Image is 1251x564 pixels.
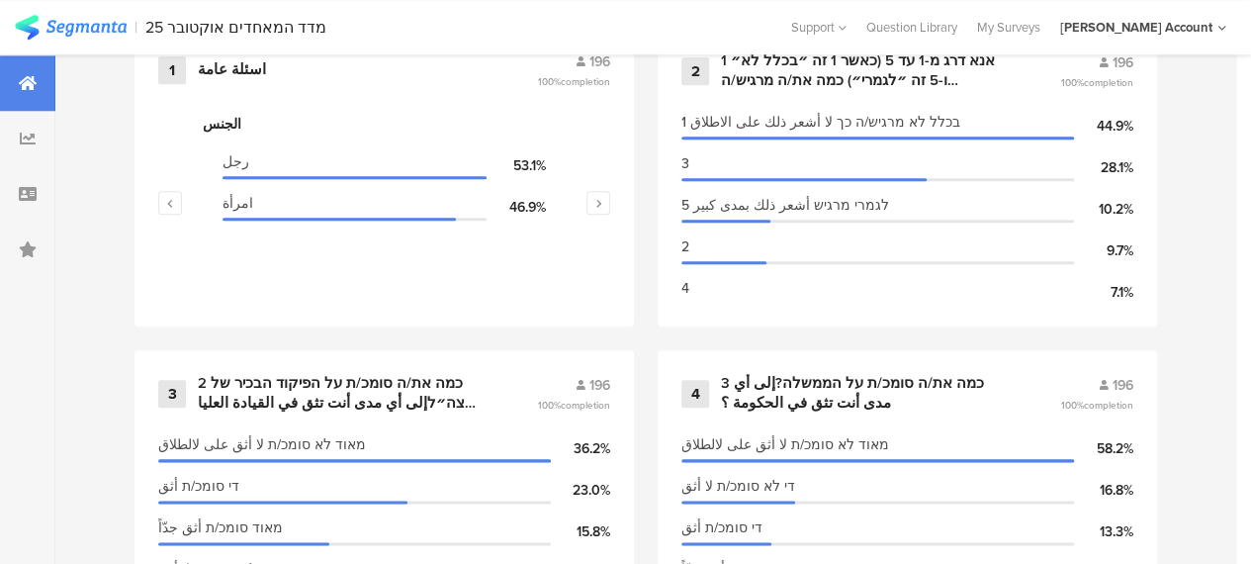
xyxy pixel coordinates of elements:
[681,476,795,497] span: די לא סומכ/ת لا أثق
[681,57,709,85] div: 2
[158,434,366,455] span: מאוד לא סומכ/ת لا أثق على لالطلاق
[791,12,847,43] div: Support
[681,112,960,133] span: 1 בכלל לא מרגיש/ה כך لا أشعر ذلك على الاطلاق
[158,380,186,408] div: 3
[145,18,326,37] div: 25 מדד המאחדים אוקטובר
[1074,240,1133,261] div: 9.7%
[551,438,610,459] div: 36.2%
[198,60,266,80] div: اسئلة عامة
[1074,521,1133,542] div: 13.3%
[538,398,610,413] span: 100%
[158,56,186,84] div: 1
[681,434,889,455] span: מאוד לא סומכ/ת لا أثق على لالطلاق
[681,153,689,174] span: 3
[561,398,610,413] span: completion
[1060,18,1212,37] div: [PERSON_NAME] Account
[681,380,709,408] div: 4
[487,155,546,176] div: 53.1%
[681,517,762,538] span: די סומכ/ת أثق
[1084,398,1133,413] span: completion
[538,74,610,89] span: 100%
[551,480,610,501] div: 23.0%
[967,18,1050,37] a: My Surveys
[1084,75,1133,90] span: completion
[1074,157,1133,178] div: 28.1%
[1074,438,1133,459] div: 58.2%
[1061,75,1133,90] span: 100%
[681,236,689,257] span: 2
[203,114,566,135] div: الجنس
[1074,199,1133,220] div: 10.2%
[856,18,967,37] a: Question Library
[1074,282,1133,303] div: 7.1%
[1074,116,1133,137] div: 44.9%
[561,74,610,89] span: completion
[721,374,1013,413] div: 3 כמה את/ה סומכ/ת על הממשלה?إلى أي مدى أنت تثق في الحكومة ؟
[721,51,1013,90] div: 1 אנא דרג מ-1 עד 5 (כאשר 1 זה ״בכלל לא״ ו-5 זה ״לגמרי״) כמה את/ה מרגיש/ה [PERSON_NAME] מנצחת ו/או...
[158,517,283,538] span: מאוד סומכ/ת أثق جدّاً
[589,51,610,72] span: 196
[158,476,239,497] span: די סומכ/ת أثق
[134,16,137,39] div: |
[15,15,127,40] img: segmanta logo
[681,195,889,216] span: 5 לגמרי מרגיש أشعر ذلك بمدى كبير
[223,193,253,214] span: امرأة
[551,521,610,542] div: 15.8%
[1113,52,1133,73] span: 196
[223,151,249,172] span: رجل
[681,278,689,299] span: 4
[589,375,610,396] span: 196
[198,374,490,413] div: 2 כמה את/ה סומכ/ת על הפיקוד הבכיר של צה״לإلى أي مدى أنت تثق في القيادة العليا لجيش الدفاع الإسرائ...
[1113,375,1133,396] span: 196
[487,197,546,218] div: 46.9%
[1074,480,1133,501] div: 16.8%
[1061,398,1133,413] span: 100%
